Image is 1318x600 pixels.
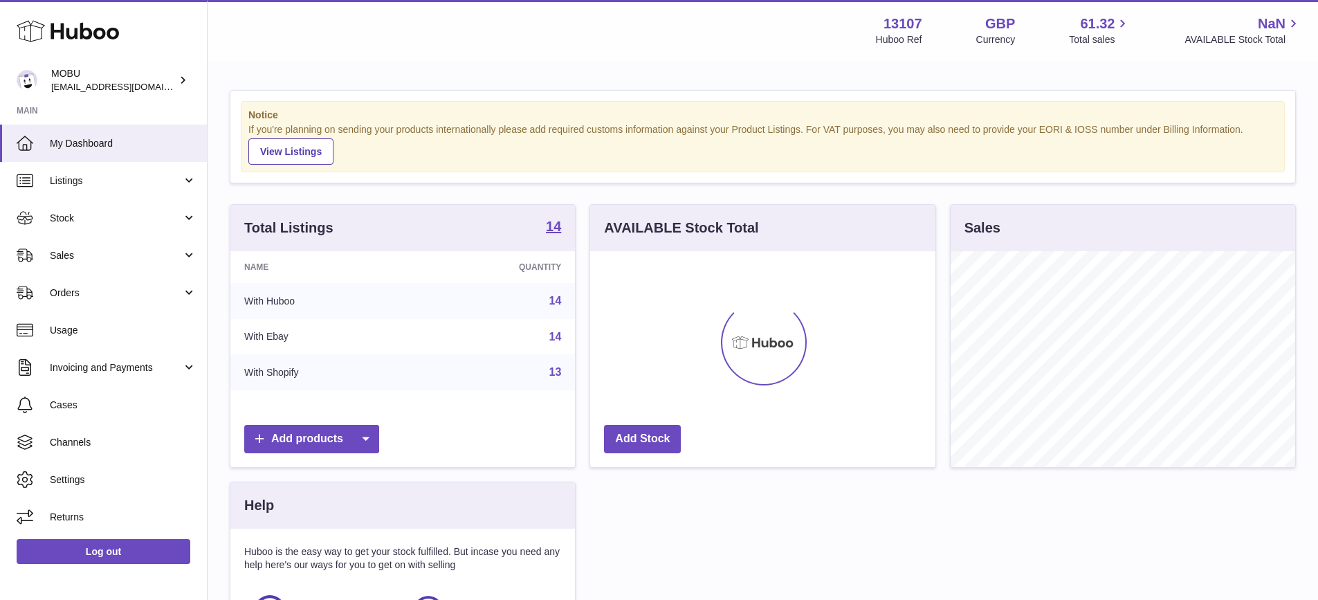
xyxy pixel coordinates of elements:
span: Returns [50,511,196,524]
span: 61.32 [1080,15,1115,33]
p: Huboo is the easy way to get your stock fulfilled. But incase you need any help here's our ways f... [244,545,561,572]
a: NaN AVAILABLE Stock Total [1184,15,1301,46]
a: 14 [546,219,561,236]
div: MOBU [51,67,176,93]
span: Listings [50,174,182,188]
a: Add products [244,425,379,453]
img: mo@mobu.co.uk [17,70,37,91]
span: Sales [50,249,182,262]
a: View Listings [248,138,333,165]
td: With Huboo [230,283,417,319]
td: With Ebay [230,319,417,355]
span: Total sales [1069,33,1131,46]
div: Currency [976,33,1016,46]
strong: 14 [546,219,561,233]
span: [EMAIL_ADDRESS][DOMAIN_NAME] [51,81,203,92]
th: Name [230,251,417,283]
td: With Shopify [230,354,417,390]
span: Invoicing and Payments [50,361,182,374]
strong: Notice [248,109,1277,122]
span: Channels [50,436,196,449]
a: 13 [549,366,562,378]
span: Stock [50,212,182,225]
span: Orders [50,287,182,300]
a: Add Stock [604,425,681,453]
span: NaN [1258,15,1285,33]
span: Usage [50,324,196,337]
span: Settings [50,473,196,487]
a: 61.32 Total sales [1069,15,1131,46]
h3: AVAILABLE Stock Total [604,219,758,237]
a: 14 [549,331,562,343]
span: My Dashboard [50,137,196,150]
a: 14 [549,295,562,307]
span: Cases [50,399,196,412]
th: Quantity [417,251,576,283]
h3: Help [244,496,274,515]
strong: 13107 [884,15,922,33]
div: If you're planning on sending your products internationally please add required customs informati... [248,123,1277,165]
h3: Sales [964,219,1000,237]
div: Huboo Ref [876,33,922,46]
span: AVAILABLE Stock Total [1184,33,1301,46]
h3: Total Listings [244,219,333,237]
a: Log out [17,539,190,564]
strong: GBP [985,15,1015,33]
